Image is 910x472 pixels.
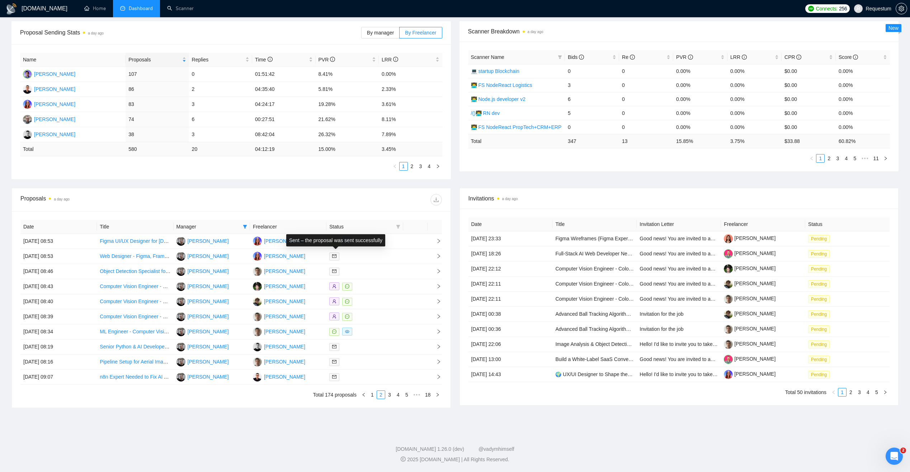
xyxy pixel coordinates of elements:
td: 04:35:40 [252,82,315,97]
a: Computer Vision Engineer - Color Analysis & Pattern Recognition [100,299,245,304]
span: Pending [808,265,830,273]
a: 1 [368,391,376,399]
td: 107 [126,67,189,82]
a: VL[PERSON_NAME] [176,343,229,349]
img: VL [176,297,185,306]
img: c1JrBMKs4n6n1XTwr9Ch9l6Wx8P0d_I_SvDLcO1YUT561ZyDL7tww5njnySs8rLO2E [724,295,733,304]
td: 0.00% [673,78,727,92]
span: mail [332,269,336,273]
span: Scanner Breakdown [468,27,890,36]
div: [PERSON_NAME] [188,358,229,366]
td: 2.33% [379,82,442,97]
span: info-circle [579,55,584,60]
li: 3 [385,390,394,399]
span: left [831,390,836,394]
a: 💻 startup Blockchain [471,68,519,74]
a: Computer Vision Engineer - Color Analysis & Pattern Recognition [555,266,700,272]
span: message [345,284,349,288]
td: 3 [189,97,252,112]
div: [PERSON_NAME] [188,343,229,351]
span: Pending [808,356,830,364]
span: Pending [808,235,830,243]
a: 👨‍💻 FS NodeReact Logistics [471,82,532,88]
td: 0.00% [673,64,727,78]
button: right [881,154,890,163]
iframe: Intercom live chat [886,448,903,465]
li: 4 [425,162,434,171]
span: By Freelancer [405,30,436,36]
a: [PERSON_NAME] [724,281,775,286]
td: 0.00% [673,92,727,106]
img: c1HaziVVVbnu0c2NasnjezSb6LXOIoutgjUNJZcFsvBUdEjYzUEv1Nryfg08A2i7jD [724,234,733,243]
a: [PERSON_NAME] [724,371,775,377]
span: LRR [730,54,747,60]
td: 3 [565,78,619,92]
span: Pending [808,280,830,288]
span: Scanner Name [471,54,504,60]
span: right [883,156,888,161]
td: 8.41% [316,67,379,82]
a: Pending [808,326,833,332]
img: VL [176,267,185,276]
a: AK[PERSON_NAME] [253,374,305,379]
a: 1 [838,388,846,396]
div: [PERSON_NAME] [264,267,305,275]
th: Name [20,53,126,67]
span: dashboard [120,6,125,11]
div: [PERSON_NAME] [34,100,75,108]
li: Next 5 Pages [411,390,423,399]
th: Replies [189,53,252,67]
a: VL[PERSON_NAME] [176,283,229,289]
td: 0 [619,92,673,106]
a: [PERSON_NAME] [724,311,775,316]
td: 0 [619,78,673,92]
img: VS [253,357,262,366]
span: user [856,6,861,11]
span: Proposals [128,56,180,64]
span: filter [241,221,249,232]
a: AK[PERSON_NAME] [23,86,75,92]
a: 2 [825,154,833,162]
span: info-circle [393,57,398,62]
a: 4 [394,391,402,399]
a: 5 [851,154,859,162]
span: PVR [319,57,335,63]
img: AK [23,85,32,94]
img: MP [23,70,32,79]
span: Score [839,54,858,60]
div: [PERSON_NAME] [264,313,305,320]
a: Image Analysis & Object Detection Expert for Furniture Volume Estimation [555,341,720,347]
span: 2 [900,448,906,453]
a: Computer Vision Engineer - Color Analysis & Pattern Recognition [555,281,700,287]
a: 3 [855,388,863,396]
a: Figma UI/UX Designer for [DOMAIN_NAME] Web App [100,238,221,244]
td: $0.00 [782,64,836,78]
img: logo [6,3,17,15]
li: 1 [399,162,408,171]
img: c1o0rOVReXCKi1bnQSsgHbaWbvfM_HSxWVsvTMtH2C50utd8VeU_52zlHuo4ie9fkT [724,370,733,379]
div: [PERSON_NAME] [264,328,305,336]
img: AK [253,282,262,291]
span: Pending [808,310,830,318]
span: info-circle [688,55,693,60]
a: MP[PERSON_NAME] [23,71,75,77]
a: VL[PERSON_NAME] [176,328,229,334]
div: [PERSON_NAME] [34,85,75,93]
td: 0 [619,64,673,78]
img: c1eXUdwHc_WaOcbpPFtMJupqop6zdMumv1o7qBBEoYRQ7Y2b-PMuosOa1Pnj0gGm9V [724,355,733,364]
a: Pending [808,341,833,347]
a: IP[PERSON_NAME] [23,101,75,107]
td: 04:24:17 [252,97,315,112]
a: Advanced Ball Tracking Algorithm for Tennis Video Analysis [555,326,687,332]
img: VL [176,282,185,291]
a: [PERSON_NAME] [724,326,775,332]
img: VL [176,327,185,336]
a: 5 [873,388,881,396]
li: 2 [847,388,855,397]
div: [PERSON_NAME] [264,252,305,260]
span: mail [332,375,336,379]
img: VS [253,267,262,276]
span: ••• [411,390,423,399]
